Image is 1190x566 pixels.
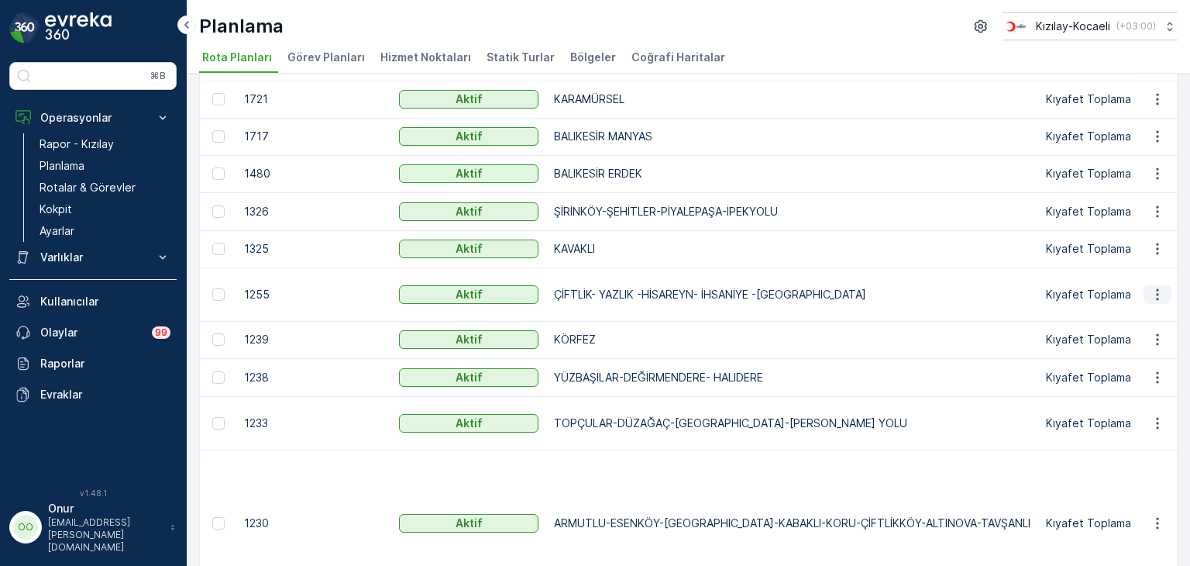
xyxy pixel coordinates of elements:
[456,370,483,385] p: Aktif
[9,242,177,273] button: Varlıklar
[1116,20,1156,33] p: ( +03:00 )
[236,396,391,450] td: 1233
[456,166,483,181] p: Aktif
[33,133,177,155] a: Rapor - Kızılay
[399,90,538,109] button: Aktif
[236,321,391,358] td: 1239
[40,223,74,239] p: Ayarlar
[33,220,177,242] a: Ayarlar
[155,326,167,339] p: 99
[399,202,538,221] button: Aktif
[48,501,163,516] p: Onur
[212,417,225,430] div: Toggle Row Selected
[546,396,1038,450] td: TOPÇULAR-DÜZAĞAÇ-[GEOGRAPHIC_DATA]-[PERSON_NAME] YOLU
[236,230,391,267] td: 1325
[40,325,143,340] p: Olaylar
[150,70,166,82] p: ⌘B
[546,118,1038,155] td: BALIKESİR MANYAS
[1036,19,1110,34] p: Kızılay-Kocaeli
[546,321,1038,358] td: KÖRFEZ
[33,177,177,198] a: Rotalar & Görevler
[9,12,40,43] img: logo
[456,204,483,219] p: Aktif
[40,356,170,371] p: Raporlar
[40,180,136,195] p: Rotalar & Görevler
[456,287,483,302] p: Aktif
[236,118,391,155] td: 1717
[456,516,483,531] p: Aktif
[9,488,177,498] span: v 1.48.1
[487,50,555,65] span: Statik Turlar
[13,515,38,540] div: OO
[399,368,538,387] button: Aktif
[399,514,538,533] button: Aktif
[631,50,725,65] span: Coğrafi Haritalar
[212,371,225,384] div: Toggle Row Selected
[199,14,284,39] p: Planlama
[546,267,1038,321] td: ÇİFTLİK- YAZLIK -HİSAREYN- İHSANİYE -[GEOGRAPHIC_DATA]
[570,50,616,65] span: Bölgeler
[399,330,538,349] button: Aktif
[236,192,391,230] td: 1326
[33,155,177,177] a: Planlama
[9,286,177,317] a: Kullanıcılar
[212,93,225,105] div: Toggle Row Selected
[456,129,483,144] p: Aktif
[212,243,225,255] div: Toggle Row Selected
[212,205,225,218] div: Toggle Row Selected
[1003,12,1178,40] button: Kızılay-Kocaeli(+03:00)
[9,501,177,554] button: OOOnur[EMAIL_ADDRESS][PERSON_NAME][DOMAIN_NAME]
[456,241,483,257] p: Aktif
[40,158,84,174] p: Planlama
[236,81,391,118] td: 1721
[380,50,471,65] span: Hizmet Noktaları
[40,387,170,402] p: Evraklar
[399,285,538,304] button: Aktif
[546,358,1038,396] td: YÜZBAŞILAR-DEĞİRMENDERE- HALIDERE
[546,81,1038,118] td: KARAMÜRSEL
[212,333,225,346] div: Toggle Row Selected
[236,155,391,192] td: 1480
[202,50,272,65] span: Rota Planları
[456,91,483,107] p: Aktif
[1003,18,1030,35] img: k%C4%B1z%C4%B1lay_0jL9uU1.png
[287,50,365,65] span: Görev Planları
[456,332,483,347] p: Aktif
[236,267,391,321] td: 1255
[236,358,391,396] td: 1238
[399,164,538,183] button: Aktif
[399,414,538,433] button: Aktif
[546,155,1038,192] td: BALIKESİR ERDEK
[399,240,538,258] button: Aktif
[9,348,177,379] a: Raporlar
[45,12,112,43] img: logo_dark-DEwI_e13.png
[546,192,1038,230] td: ŞİRİNKÖY-ŞEHİTLER-PİYALEPAŞA-İPEKYOLU
[212,130,225,143] div: Toggle Row Selected
[546,230,1038,267] td: KAVAKLI
[9,102,177,133] button: Operasyonlar
[456,416,483,431] p: Aktif
[9,317,177,348] a: Olaylar99
[40,294,170,309] p: Kullanıcılar
[9,379,177,410] a: Evraklar
[40,202,72,217] p: Kokpit
[48,516,163,554] p: [EMAIL_ADDRESS][PERSON_NAME][DOMAIN_NAME]
[399,127,538,146] button: Aktif
[40,250,146,265] p: Varlıklar
[40,110,146,126] p: Operasyonlar
[212,167,225,180] div: Toggle Row Selected
[212,517,225,530] div: Toggle Row Selected
[40,136,114,152] p: Rapor - Kızılay
[33,198,177,220] a: Kokpit
[212,288,225,301] div: Toggle Row Selected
